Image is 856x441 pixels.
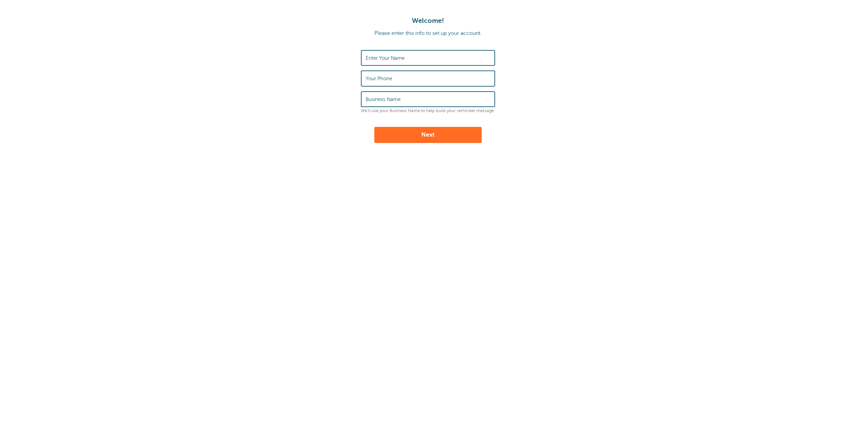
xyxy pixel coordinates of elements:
p: We'll use your Business Name to help build your reminder message. [361,108,495,113]
h1: Welcome! [7,17,849,25]
p: Please enter this info to set up your account. [7,30,849,37]
label: Business Name [366,96,400,102]
label: Enter Your Name [366,55,405,61]
label: Your Phone [366,76,392,82]
button: Next [374,127,482,143]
